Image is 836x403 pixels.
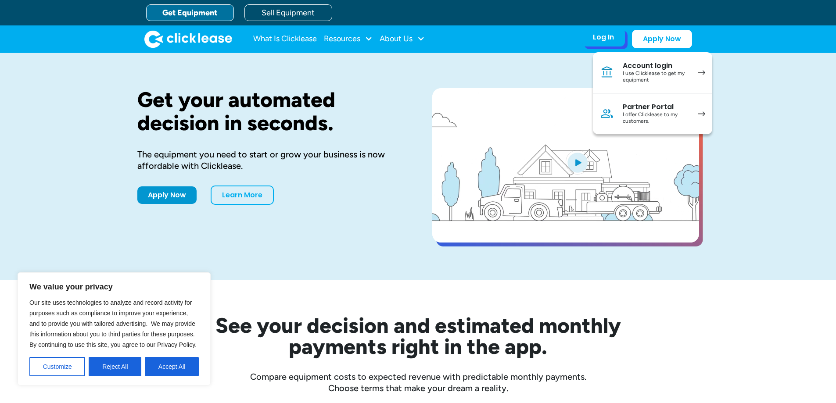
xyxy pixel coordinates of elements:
[623,70,689,84] div: I use Clicklease to get my equipment
[211,185,274,205] a: Learn More
[144,30,232,48] a: home
[632,30,692,48] a: Apply Now
[137,88,404,135] h1: Get your automated decision in seconds.
[144,30,232,48] img: Clicklease logo
[698,111,705,116] img: arrow
[146,4,234,21] a: Get Equipment
[137,149,404,171] div: The equipment you need to start or grow your business is now affordable with Clicklease.
[29,282,199,292] p: We value your privacy
[593,33,614,42] div: Log In
[380,30,425,48] div: About Us
[145,357,199,376] button: Accept All
[432,88,699,243] a: open lightbox
[137,371,699,394] div: Compare equipment costs to expected revenue with predictable monthly payments. Choose terms that ...
[137,186,197,204] a: Apply Now
[172,315,664,357] h2: See your decision and estimated monthly payments right in the app.
[253,30,317,48] a: What Is Clicklease
[566,150,589,175] img: Blue play button logo on a light blue circular background
[623,111,689,125] div: I offer Clicklease to my customers.
[593,52,712,93] a: Account loginI use Clicklease to get my equipment
[18,272,211,385] div: We value your privacy
[89,357,141,376] button: Reject All
[29,357,85,376] button: Customize
[244,4,332,21] a: Sell Equipment
[593,52,712,134] nav: Log In
[623,61,689,70] div: Account login
[623,103,689,111] div: Partner Portal
[324,30,373,48] div: Resources
[593,93,712,134] a: Partner PortalI offer Clicklease to my customers.
[698,70,705,75] img: arrow
[600,107,614,121] img: Person icon
[600,65,614,79] img: Bank icon
[29,299,197,348] span: Our site uses technologies to analyze and record activity for purposes such as compliance to impr...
